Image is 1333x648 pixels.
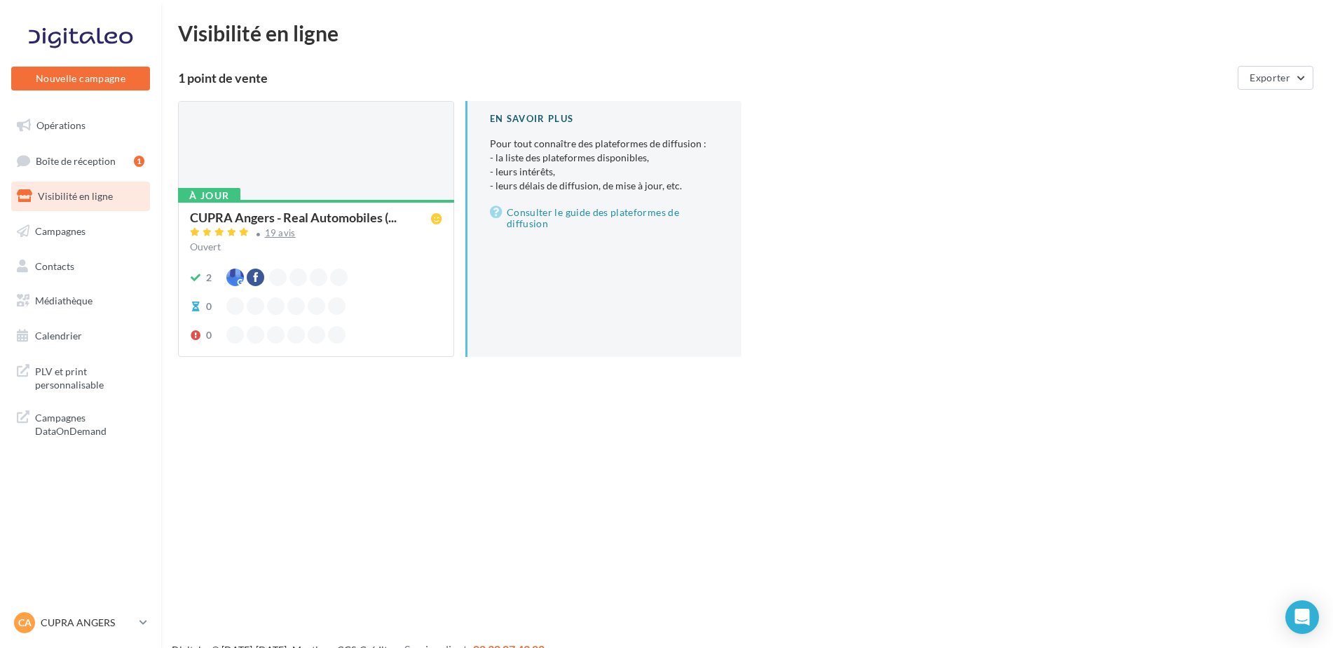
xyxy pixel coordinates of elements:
[8,217,153,246] a: Campagnes
[206,271,212,285] div: 2
[265,229,296,238] div: 19 avis
[18,616,32,630] span: CA
[1285,600,1319,634] div: Open Intercom Messenger
[35,330,82,342] span: Calendrier
[8,403,153,444] a: Campagnes DataOnDemand
[36,154,116,166] span: Boîte de réception
[38,190,113,202] span: Visibilité en ligne
[178,22,1316,43] div: Visibilité en ligne
[11,67,150,90] button: Nouvelle campagne
[134,156,144,167] div: 1
[178,72,1232,84] div: 1 point de vente
[8,182,153,211] a: Visibilité en ligne
[35,408,144,438] span: Campagnes DataOnDemand
[8,286,153,316] a: Médiathèque
[206,299,212,313] div: 0
[11,609,150,636] a: CA CUPRA ANGERS
[190,241,221,252] span: Ouvert
[41,616,134,630] p: CUPRA ANGERS
[1238,66,1313,90] button: Exporter
[206,328,212,342] div: 0
[178,188,240,203] div: À jour
[490,112,719,126] div: En savoir plus
[190,211,397,224] span: CUPRA Angers - Real Automobiles (...
[8,252,153,281] a: Contacts
[35,225,86,237] span: Campagnes
[8,146,153,176] a: Boîte de réception1
[36,119,86,131] span: Opérations
[1250,72,1290,83] span: Exporter
[490,151,719,165] li: - la liste des plateformes disponibles,
[8,321,153,351] a: Calendrier
[490,165,719,179] li: - leurs intérêts,
[190,226,442,243] a: 19 avis
[490,179,719,193] li: - leurs délais de diffusion, de mise à jour, etc.
[490,204,719,232] a: Consulter le guide des plateformes de diffusion
[35,362,144,392] span: PLV et print personnalisable
[8,356,153,398] a: PLV et print personnalisable
[8,111,153,140] a: Opérations
[35,259,74,271] span: Contacts
[35,295,93,306] span: Médiathèque
[490,137,719,193] p: Pour tout connaître des plateformes de diffusion :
